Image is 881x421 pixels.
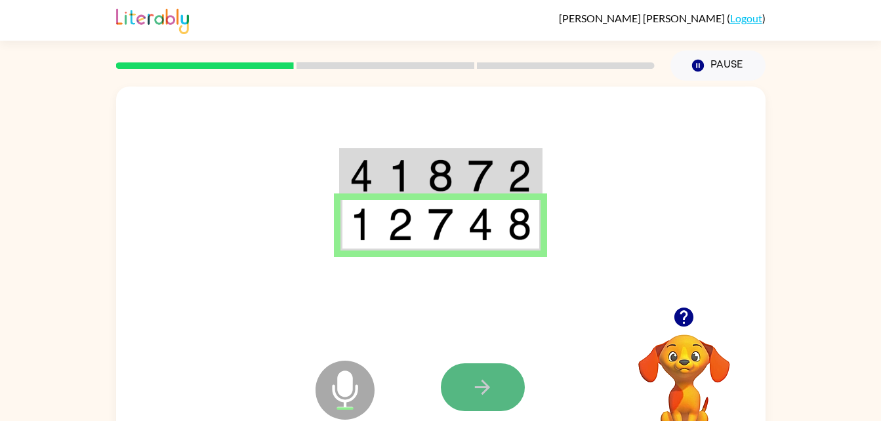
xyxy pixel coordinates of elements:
button: Pause [670,50,766,81]
img: 8 [428,159,453,192]
img: 4 [468,208,493,241]
span: [PERSON_NAME] [PERSON_NAME] [559,12,727,24]
img: 1 [350,208,373,241]
a: Logout [730,12,762,24]
img: 1 [388,159,413,192]
img: 2 [388,208,413,241]
img: 7 [468,159,493,192]
div: ( ) [559,12,766,24]
img: 7 [428,208,453,241]
img: 2 [508,159,531,192]
img: 8 [508,208,531,241]
img: Literably [116,5,189,34]
img: 4 [350,159,373,192]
